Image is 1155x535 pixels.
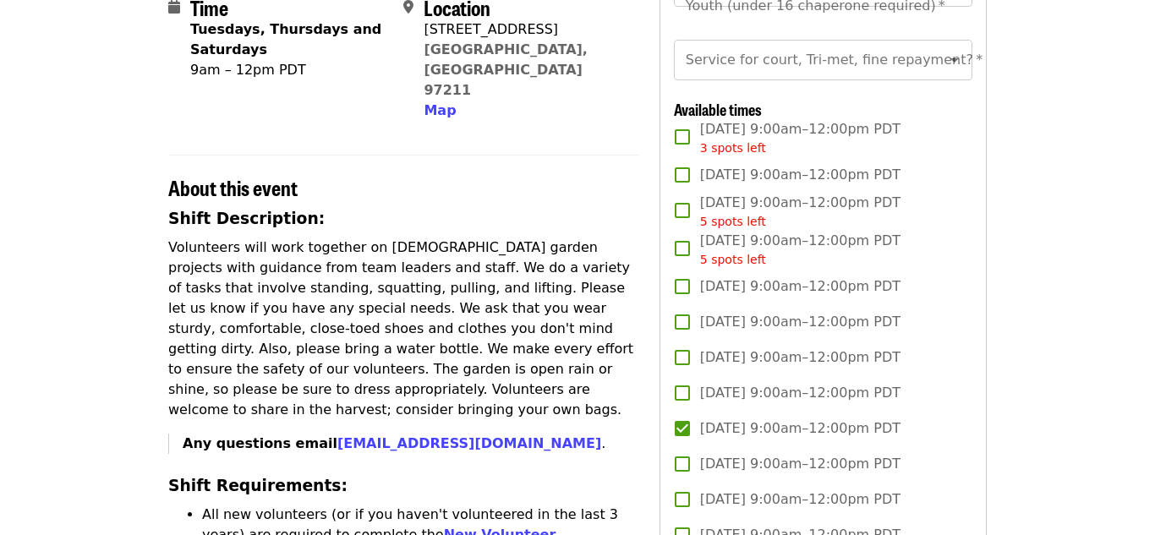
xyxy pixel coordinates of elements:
[943,48,966,72] button: Open
[168,210,325,227] strong: Shift Description:
[700,347,900,368] span: [DATE] 9:00am–12:00pm PDT
[700,141,766,155] span: 3 spots left
[183,435,601,451] strong: Any questions email
[700,276,900,297] span: [DATE] 9:00am–12:00pm PDT
[168,237,639,420] p: Volunteers will work together on [DEMOGRAPHIC_DATA] garden projects with guidance from team leade...
[168,477,348,494] strong: Shift Requirements:
[700,454,900,474] span: [DATE] 9:00am–12:00pm PDT
[700,253,766,266] span: 5 spots left
[168,172,298,202] span: About this event
[700,489,900,510] span: [DATE] 9:00am–12:00pm PDT
[190,21,381,57] strong: Tuesdays, Thursdays and Saturdays
[700,165,900,185] span: [DATE] 9:00am–12:00pm PDT
[424,102,456,118] span: Map
[700,215,766,228] span: 5 spots left
[700,231,900,269] span: [DATE] 9:00am–12:00pm PDT
[424,41,588,98] a: [GEOGRAPHIC_DATA], [GEOGRAPHIC_DATA] 97211
[700,383,900,403] span: [DATE] 9:00am–12:00pm PDT
[700,193,900,231] span: [DATE] 9:00am–12:00pm PDT
[424,101,456,121] button: Map
[337,435,601,451] a: [EMAIL_ADDRESS][DOMAIN_NAME]
[700,418,900,439] span: [DATE] 9:00am–12:00pm PDT
[183,434,639,454] p: .
[700,312,900,332] span: [DATE] 9:00am–12:00pm PDT
[190,60,390,80] div: 9am – 12pm PDT
[424,19,625,40] div: [STREET_ADDRESS]
[674,98,762,120] span: Available times
[700,119,900,157] span: [DATE] 9:00am–12:00pm PDT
